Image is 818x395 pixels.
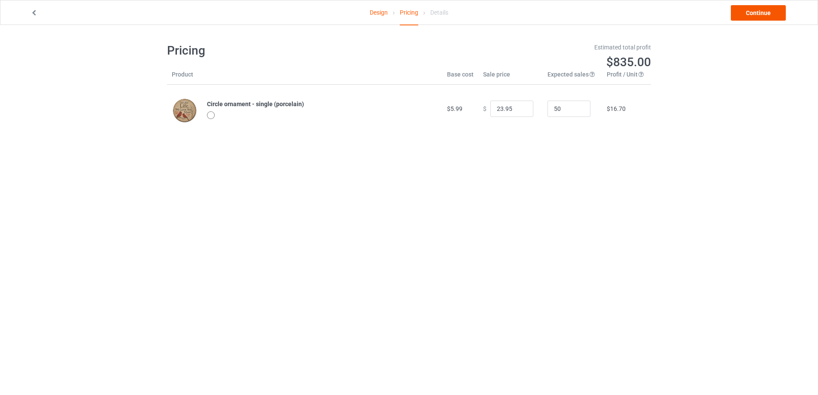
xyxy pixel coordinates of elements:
[607,105,626,112] span: $16.70
[207,101,304,107] b: Circle ornament - single (porcelain)
[430,0,448,24] div: Details
[731,5,786,21] a: Continue
[167,43,403,58] h1: Pricing
[167,70,202,85] th: Product
[370,0,388,24] a: Design
[478,70,543,85] th: Sale price
[400,0,418,25] div: Pricing
[602,70,651,85] th: Profit / Unit
[447,105,462,112] span: $5.99
[442,70,478,85] th: Base cost
[543,70,602,85] th: Expected sales
[606,55,651,69] span: $835.00
[415,43,651,52] div: Estimated total profit
[483,105,487,112] span: $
